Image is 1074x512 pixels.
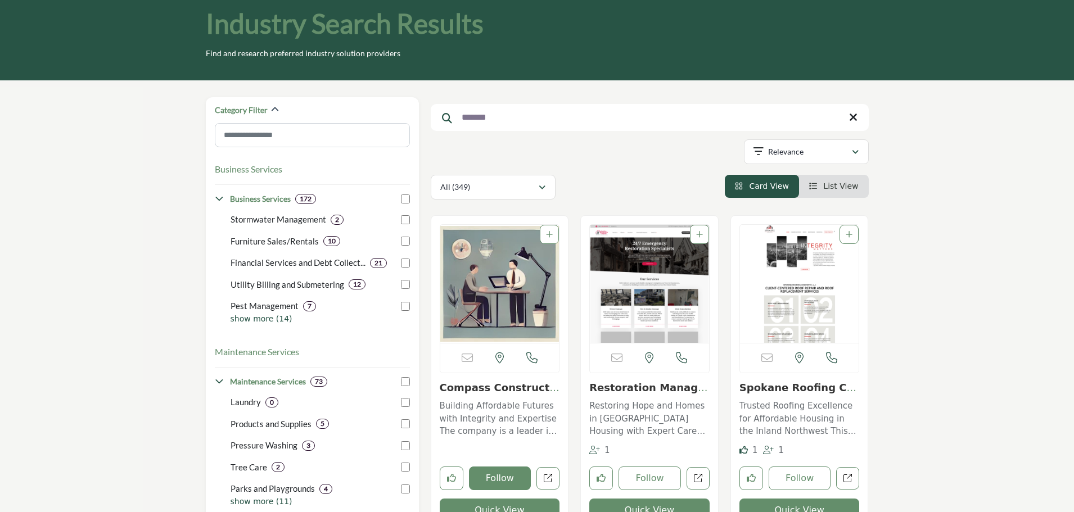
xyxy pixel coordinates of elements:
[431,104,869,131] input: Search Keyword
[401,419,410,428] input: Select Products and Supplies checkbox
[231,213,326,226] p: Stormwater Management: Management and planning of stormwater systems and compliance.
[739,446,748,454] i: Like
[319,484,332,494] div: 4 Results For Parks and Playgrounds
[739,382,856,406] a: Spokane Roofing Comp...
[324,485,328,493] b: 4
[370,258,387,268] div: 21 Results For Financial Services and Debt Collection
[349,279,365,289] div: 12 Results For Utility Billing and Submetering
[335,216,339,224] b: 2
[768,146,804,157] p: Relevance
[589,382,707,406] a: Restoration Manageme...
[323,236,340,246] div: 10 Results For Furniture Sales/Rentals
[440,182,470,193] p: All (349)
[353,280,361,288] b: 12
[739,397,860,438] a: Trusted Roofing Excellence for Affordable Housing in the Inland Northwest This company is a leade...
[589,382,710,394] h3: Restoration Management Company
[401,237,410,246] input: Select Furniture Sales/Rentals checkbox
[306,442,310,450] b: 3
[725,175,799,198] li: Card View
[769,466,831,490] button: Follow
[302,441,315,451] div: 3 Results For Pressure Washing
[303,301,316,311] div: 7 Results For Pest Management
[440,466,463,490] button: Like listing
[440,225,559,343] img: Compass Construction
[687,467,710,490] a: Open restoration-management-company in new tab
[270,398,274,406] b: 0
[778,445,784,455] span: 1
[440,400,560,438] p: Building Affordable Futures with Integrity and Expertise The company is a leader in the affordabl...
[401,441,410,450] input: Select Pressure Washing checkbox
[696,230,703,239] a: Add To List
[231,235,319,248] p: Furniture Sales/Rentals: Sales and rental solutions for furniture in residential or commercial pr...
[206,6,484,41] h1: Industry Search Results
[735,182,789,191] a: View Card
[536,467,559,490] a: Open compass-construction in new tab
[328,237,336,245] b: 10
[440,225,559,343] a: Open Listing in new tab
[809,182,859,191] a: View List
[401,280,410,289] input: Select Utility Billing and Submetering checkbox
[331,215,344,225] div: 2 Results For Stormwater Management
[374,259,382,267] b: 21
[752,445,758,455] span: 1
[215,105,268,116] h2: Category Filter
[231,300,299,312] p: Pest Management: Comprehensive pest control services for properties.
[823,182,858,191] span: List View
[276,463,280,471] b: 2
[321,420,324,428] b: 5
[401,259,410,268] input: Select Financial Services and Debt Collection checkbox
[546,230,553,239] a: Add To List
[619,466,681,490] button: Follow
[744,139,869,164] button: Relevance
[316,419,329,429] div: 5 Results For Products and Supplies
[401,463,410,472] input: Select Tree Care checkbox
[469,466,531,490] button: Follow
[215,162,282,176] button: Business Services
[401,398,410,407] input: Select Laundry checkbox
[739,400,860,438] p: Trusted Roofing Excellence for Affordable Housing in the Inland Northwest This company is a leade...
[231,256,365,269] p: Financial Services and Debt Collection: Financial management services, including debt recovery so...
[265,397,278,407] div: 0 Results For Laundry
[231,396,261,409] p: Laundry
[310,377,327,387] div: 73 Results For Maintenance Services
[231,439,297,452] p: Pressure Washing: High-pressure washing services for outdoor surfaces.
[295,194,316,204] div: 172 Results For Business Services
[763,444,784,457] div: Followers
[206,48,400,59] p: Find and research preferred industry solution providers
[749,182,788,191] span: Card View
[440,397,560,438] a: Building Affordable Futures with Integrity and Expertise The company is a leader in the affordabl...
[440,382,559,406] a: Compass Construction...
[401,484,410,493] input: Select Parks and Playgrounds checkbox
[401,194,410,203] input: Select Business Services checkbox
[401,377,410,386] input: Select Maintenance Services checkbox
[231,482,315,495] p: Parks and Playgrounds: Design and maintenance of parks and playgrounds.
[589,444,610,457] div: Followers
[230,193,291,205] h4: Business Services: Solutions to enhance operations, streamline processes, and support financial a...
[739,382,860,394] h3: Spokane Roofing Company
[440,382,560,394] h3: Compass Construction
[272,462,285,472] div: 2 Results For Tree Care
[231,278,344,291] p: Utility Billing and Submetering: Billing and metering systems for utilities in managed properties.
[846,230,852,239] a: Add To List
[231,313,410,325] p: show more (14)
[431,175,556,200] button: All (349)
[740,225,859,343] img: Spokane Roofing Company
[231,496,410,508] p: show more (11)
[300,195,312,203] b: 172
[215,123,410,147] input: Search Category
[589,466,613,490] button: Like listing
[401,215,410,224] input: Select Stormwater Management checkbox
[604,445,610,455] span: 1
[589,400,710,438] p: Restoring Hope and Homes in [GEOGRAPHIC_DATA] Housing with Expert Care and Innovation Operating w...
[315,378,323,386] b: 73
[590,225,709,343] a: Open Listing in new tab
[401,302,410,311] input: Select Pest Management checkbox
[590,225,709,343] img: Restoration Management Company
[230,376,306,387] h4: Maintenance Services: Services focused on property upkeep, ensuring safety, cleanliness, and long...
[215,345,299,359] button: Maintenance Services
[231,461,267,474] p: Tree Care: Professional tree care and maintenance services.
[799,175,869,198] li: List View
[740,225,859,343] a: Open Listing in new tab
